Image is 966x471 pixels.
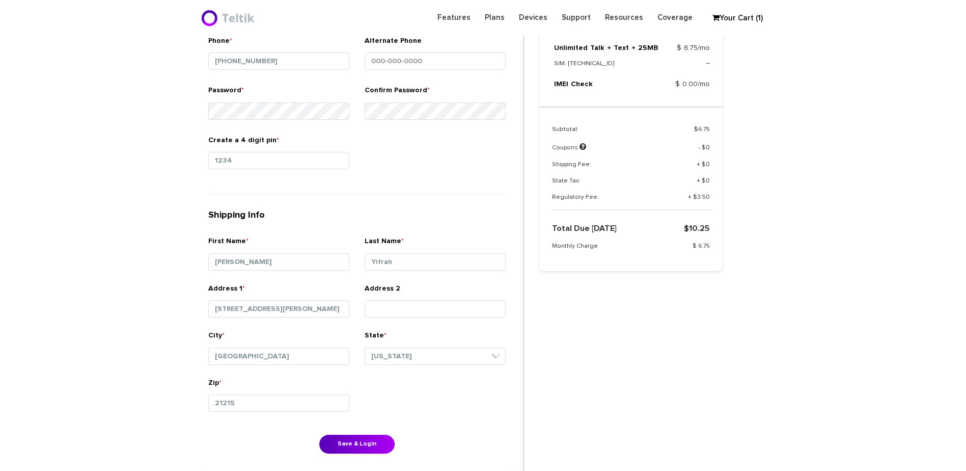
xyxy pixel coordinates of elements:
[208,85,244,100] label: Password
[319,435,395,454] button: Save & Login
[554,81,593,88] a: IMEI Check
[208,330,225,345] label: City
[659,177,710,193] td: + $
[208,135,279,150] label: Create a 4 digit pin
[365,53,506,70] input: 000-000-0000
[208,53,349,70] input: 000-000-0000
[208,36,232,50] label: Phone
[658,58,709,78] td: --
[554,44,658,51] a: Unlimited Talk + Text + 25MB
[365,283,400,298] label: Address 2
[552,177,659,193] td: State Tax:
[697,194,710,200] span: 3.50
[707,11,758,26] a: Your Cart (1)
[365,236,404,251] label: Last Name
[552,224,617,232] strong: Total Due [DATE]
[208,152,349,169] input: 0000
[430,8,478,28] a: Features
[698,126,710,133] span: 6.75
[659,160,710,176] td: + $
[659,125,710,142] td: $
[208,236,249,251] label: First Name
[659,142,710,160] td: - $
[552,242,665,258] td: Monthly Charge
[208,378,222,392] label: Zip
[512,8,555,28] a: Devices
[365,85,430,100] label: Confirm Password
[658,42,709,58] td: $ 6.75/mo
[208,283,245,298] label: Address 1
[554,58,659,69] p: SIM: [TECHNICAL_ID]
[555,8,598,28] a: Support
[201,211,513,231] h4: Shipping Info
[659,193,710,210] td: + $
[658,78,709,94] td: $ 0.00/mo
[650,8,700,28] a: Coverage
[478,8,512,28] a: Plans
[552,142,659,160] td: Coupons
[552,160,659,176] td: Shipping Fee:
[706,145,710,151] span: 0
[684,224,710,232] strong: $
[365,36,422,50] label: Alternate Phone
[706,178,710,184] span: 0
[706,161,710,167] span: 0
[665,242,710,258] td: $ 6.75
[552,125,659,142] td: Subtotal:
[689,224,710,232] span: 10.25
[201,8,257,28] img: BriteX
[552,193,659,210] td: Regulatory Fee:
[598,8,650,28] a: Resources
[365,330,387,345] label: State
